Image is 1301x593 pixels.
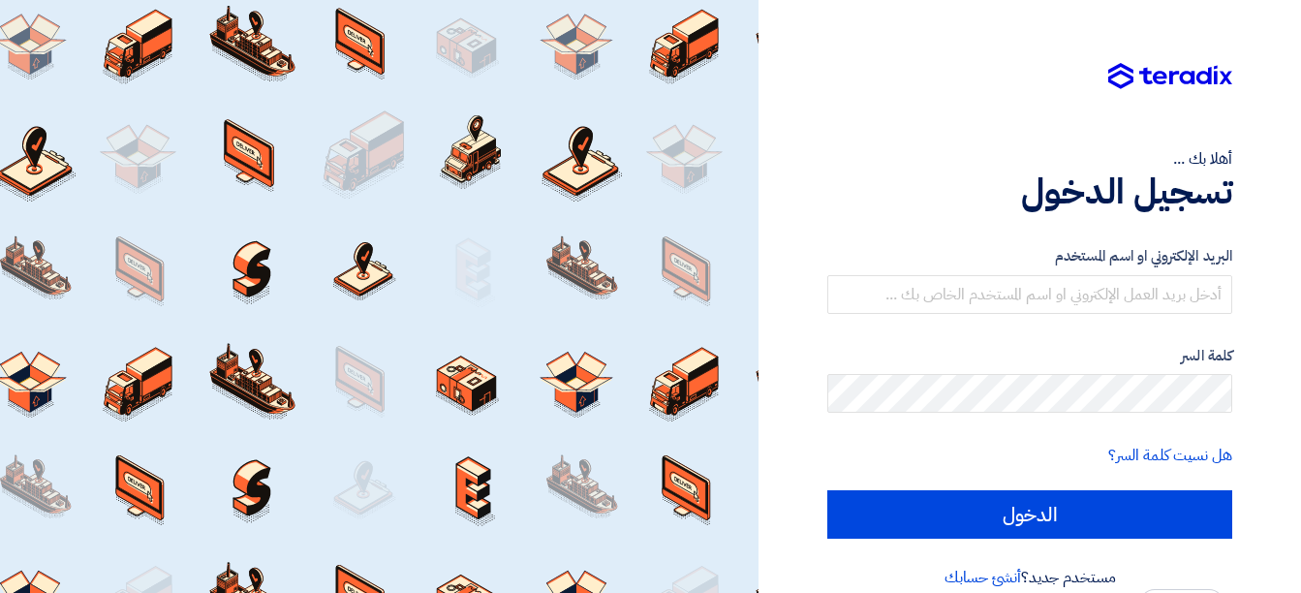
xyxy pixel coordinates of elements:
input: الدخول [827,490,1232,539]
div: مستخدم جديد؟ [827,566,1232,589]
img: Teradix logo [1108,63,1232,90]
label: البريد الإلكتروني او اسم المستخدم [827,245,1232,267]
div: أهلا بك ... [827,147,1232,171]
a: أنشئ حسابك [945,566,1021,589]
h1: تسجيل الدخول [827,171,1232,213]
input: أدخل بريد العمل الإلكتروني او اسم المستخدم الخاص بك ... [827,275,1232,314]
label: كلمة السر [827,345,1232,367]
a: هل نسيت كلمة السر؟ [1108,444,1232,467]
